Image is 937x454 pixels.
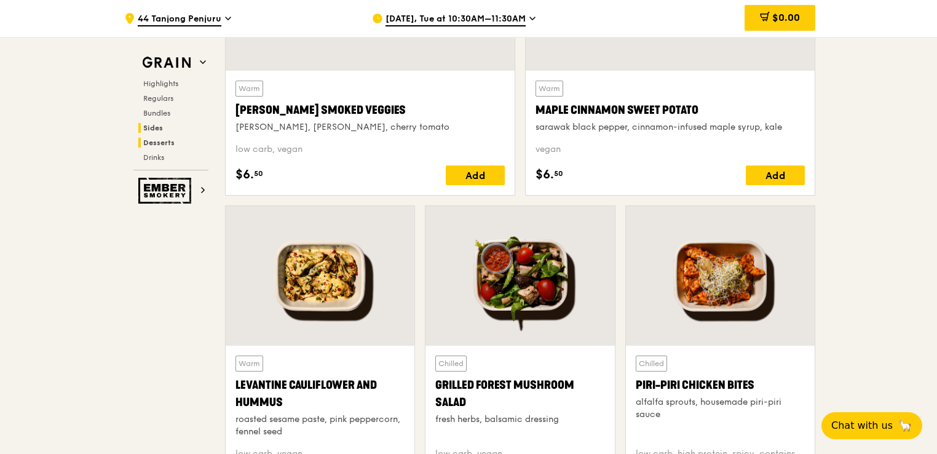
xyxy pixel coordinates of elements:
[536,121,805,133] div: sarawak black pepper, cinnamon-infused maple syrup, kale
[746,165,805,185] div: Add
[143,124,163,132] span: Sides
[554,169,563,178] span: 50
[235,413,405,438] div: roasted sesame paste, pink peppercorn, fennel seed
[235,102,505,119] div: [PERSON_NAME] Smoked Veggies
[138,13,221,26] span: 44 Tanjong Penjuru
[435,413,604,426] div: fresh herbs, balsamic dressing
[235,376,405,411] div: Levantine Cauliflower and Hummus
[821,412,922,439] button: Chat with us🦙
[536,165,554,184] span: $6.
[772,12,800,23] span: $0.00
[636,376,805,394] div: Piri-piri Chicken Bites
[536,102,805,119] div: Maple Cinnamon Sweet Potato
[435,376,604,411] div: Grilled Forest Mushroom Salad
[385,13,526,26] span: [DATE], Tue at 10:30AM–11:30AM
[138,52,195,74] img: Grain web logo
[143,109,170,117] span: Bundles
[235,356,263,372] div: Warm
[536,81,563,97] div: Warm
[446,165,505,185] div: Add
[235,81,263,97] div: Warm
[435,356,467,372] div: Chilled
[636,396,805,421] div: alfalfa sprouts, housemade piri-piri sauce
[898,418,912,433] span: 🦙
[143,153,164,162] span: Drinks
[143,79,178,88] span: Highlights
[636,356,667,372] div: Chilled
[138,178,195,204] img: Ember Smokery web logo
[143,94,173,103] span: Regulars
[831,418,893,433] span: Chat with us
[254,169,263,178] span: 50
[235,143,505,156] div: low carb, vegan
[235,121,505,133] div: [PERSON_NAME], [PERSON_NAME], cherry tomato
[536,143,805,156] div: vegan
[143,138,175,147] span: Desserts
[235,165,254,184] span: $6.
